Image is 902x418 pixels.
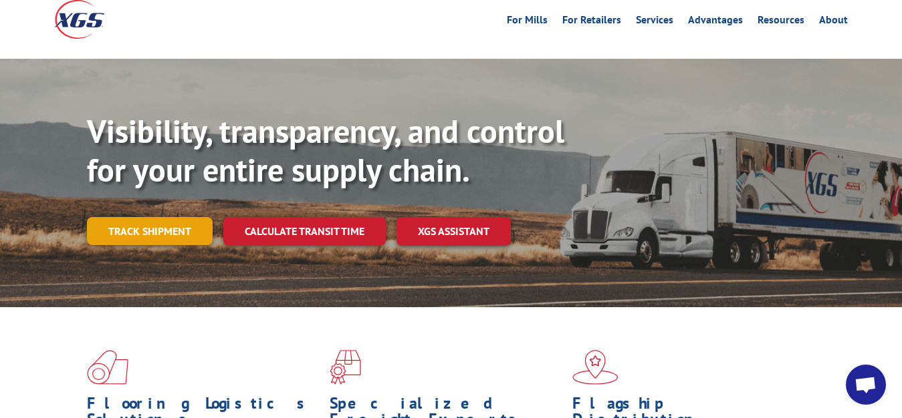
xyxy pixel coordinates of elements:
[87,110,564,190] b: Visibility, transparency, and control for your entire supply chain.
[87,350,128,385] img: xgs-icon-total-supply-chain-intelligence-red
[330,350,361,385] img: xgs-icon-focused-on-flooring-red
[846,365,886,405] div: Open chat
[223,217,386,246] a: Calculate transit time
[397,217,511,246] a: XGS ASSISTANT
[87,217,213,245] a: Track shipment
[572,350,618,385] img: xgs-icon-flagship-distribution-model-red
[819,15,848,29] a: About
[636,15,673,29] a: Services
[758,15,804,29] a: Resources
[688,15,743,29] a: Advantages
[507,15,548,29] a: For Mills
[562,15,621,29] a: For Retailers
